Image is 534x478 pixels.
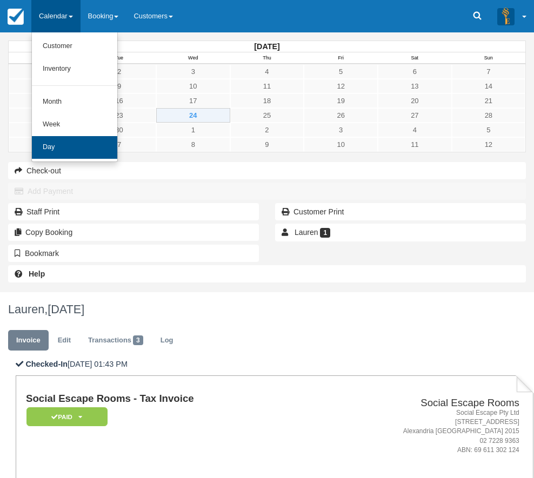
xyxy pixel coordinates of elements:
[26,393,311,405] h1: Social Escape Rooms - Tax Invoice
[82,93,156,108] a: 16
[9,137,82,152] a: 6
[378,108,452,123] a: 27
[9,79,82,93] a: 8
[80,330,151,351] a: Transactions3
[316,398,519,409] h2: Social Escape Rooms
[156,93,230,108] a: 17
[9,93,82,108] a: 15
[8,183,526,200] button: Add Payment
[8,330,49,351] a: Invoice
[152,330,182,351] a: Log
[275,224,526,241] a: Lauren 1
[304,79,378,93] a: 12
[304,108,378,123] a: 26
[26,407,108,426] em: Paid
[378,79,452,93] a: 13
[82,52,156,64] th: Tue
[452,93,525,108] a: 21
[9,123,82,137] a: 29
[16,359,533,370] p: [DATE] 01:43 PM
[32,91,117,113] a: Month
[304,137,378,152] a: 10
[378,137,452,152] a: 11
[48,302,84,316] span: [DATE]
[82,123,156,137] a: 30
[452,64,525,79] a: 7
[497,8,515,25] img: A3
[82,64,156,79] a: 2
[156,64,230,79] a: 3
[320,228,330,238] span: 1
[230,123,304,137] a: 2
[304,123,378,137] a: 3
[9,108,82,123] a: 22
[82,108,156,123] a: 23
[295,228,318,237] span: Lauren
[230,79,304,93] a: 11
[378,123,452,137] a: 4
[82,79,156,93] a: 9
[452,108,525,123] a: 28
[32,58,117,80] a: Inventory
[8,203,259,220] a: Staff Print
[156,137,230,152] a: 8
[50,330,79,351] a: Edit
[29,270,45,278] b: Help
[378,52,452,64] th: Sat
[378,64,452,79] a: 6
[304,52,378,64] th: Fri
[133,335,143,345] span: 3
[156,123,230,137] a: 1
[304,64,378,79] a: 5
[452,79,525,93] a: 14
[25,360,68,368] b: Checked-In
[8,245,259,262] button: Bookmark
[8,9,24,25] img: checkfront-main-nav-mini-logo.png
[9,52,83,64] th: Mon
[230,108,304,123] a: 25
[452,137,525,152] a: 12
[304,93,378,108] a: 19
[31,32,118,162] ul: Calendar
[8,303,526,316] h1: Lauren,
[156,79,230,93] a: 10
[156,108,230,123] a: 24
[230,52,304,64] th: Thu
[275,203,526,220] a: Customer Print
[254,42,279,51] strong: [DATE]
[82,137,156,152] a: 7
[452,52,526,64] th: Sun
[156,52,230,64] th: Wed
[230,93,304,108] a: 18
[8,265,526,282] a: Help
[452,123,525,137] a: 5
[9,64,82,79] a: 1
[230,64,304,79] a: 4
[8,162,526,179] button: Check-out
[32,136,117,159] a: Day
[230,137,304,152] a: 9
[378,93,452,108] a: 20
[32,35,117,58] a: Customer
[8,224,259,241] button: Copy Booking
[32,113,117,136] a: Week
[26,407,104,427] a: Paid
[316,408,519,455] address: Social Escape Pty Ltd [STREET_ADDRESS] Alexandria [GEOGRAPHIC_DATA] 2015 02 7228 9363 ABN: 69 611...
